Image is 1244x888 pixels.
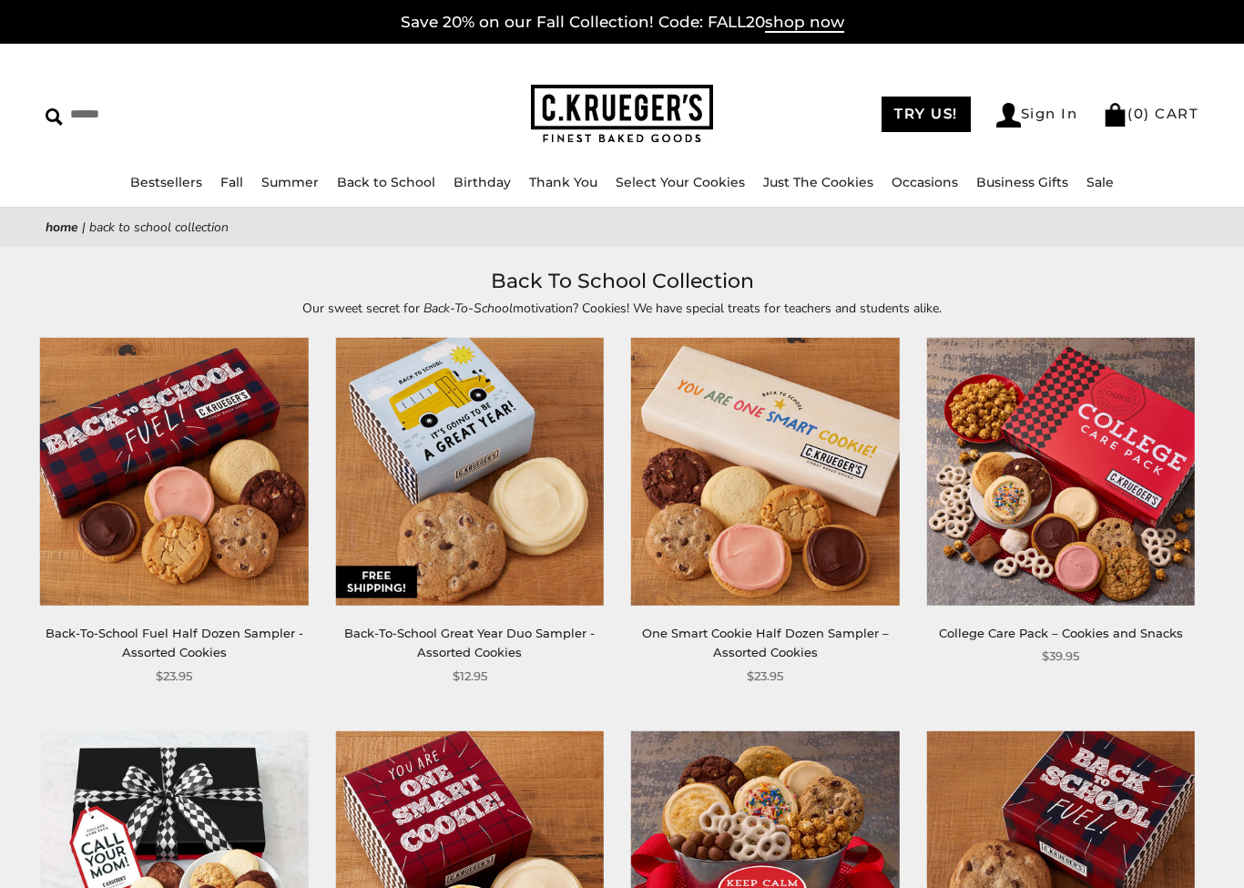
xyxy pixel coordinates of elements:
em: Back-To-School [423,300,513,317]
a: One Smart Cookie Half Dozen Sampler – Assorted Cookies [642,626,889,659]
span: $23.95 [747,667,783,686]
a: Summer [261,174,319,190]
span: $39.95 [1042,647,1079,666]
img: Account [996,103,1021,128]
span: 0 [1134,105,1145,122]
img: Back-To-School Fuel Half Dozen Sampler - Assorted Cookies [40,338,308,606]
span: motivation? Cookies! We have special treats for teachers and students alike. [513,300,942,317]
a: Just The Cookies [763,174,873,190]
img: C.KRUEGER'S [531,85,713,144]
span: Our sweet secret for [302,300,423,317]
a: Business Gifts [976,174,1068,190]
img: Bag [1103,103,1127,127]
a: Occasions [892,174,958,190]
img: Back-To-School Great Year Duo Sampler - Assorted Cookies [336,338,604,606]
img: College Care Pack – Cookies and Snacks [926,338,1194,606]
a: Sale [1086,174,1114,190]
a: (0) CART [1103,105,1198,122]
a: TRY US! [882,97,971,132]
span: $23.95 [156,667,192,686]
a: Back-To-School Fuel Half Dozen Sampler - Assorted Cookies [46,626,303,659]
a: Bestsellers [130,174,202,190]
a: Sign In [996,103,1078,128]
a: College Care Pack – Cookies and Snacks [939,626,1183,640]
a: Back-To-School Great Year Duo Sampler - Assorted Cookies [344,626,595,659]
span: Back To School Collection [89,219,229,236]
a: Thank You [529,174,597,190]
img: One Smart Cookie Half Dozen Sampler – Assorted Cookies [631,338,899,606]
a: Fall [220,174,243,190]
a: Save 20% on our Fall Collection! Code: FALL20shop now [401,13,844,33]
span: | [82,219,86,236]
nav: breadcrumbs [46,217,1198,238]
a: Select Your Cookies [616,174,745,190]
input: Search [46,100,313,128]
a: Home [46,219,78,236]
a: Birthday [454,174,511,190]
h1: Back To School Collection [73,265,1171,298]
span: $12.95 [453,667,487,686]
a: Back to School [337,174,435,190]
img: Search [46,108,63,126]
span: shop now [765,13,844,33]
